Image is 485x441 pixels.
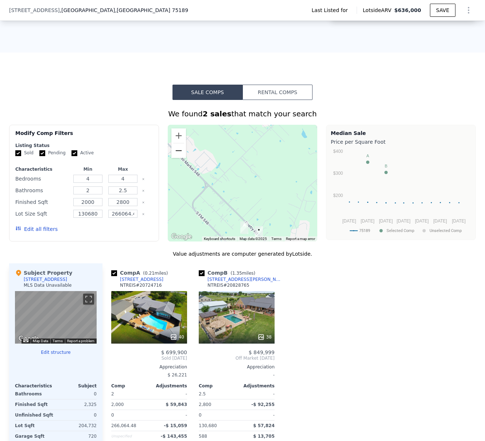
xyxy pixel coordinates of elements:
a: Terms (opens in new tab) [271,237,282,241]
span: 1.35 [232,271,242,276]
div: [STREET_ADDRESS][PERSON_NAME] [207,276,283,282]
div: 2,325 [57,399,97,410]
div: Comp B [199,269,258,276]
div: Subject [56,383,97,389]
text: A [366,154,369,158]
button: Clear [142,213,145,216]
text: [DATE] [433,218,447,224]
text: Selected Comp [387,229,414,233]
span: [STREET_ADDRESS] [9,7,60,14]
span: 588 [199,434,207,439]
text: $300 [333,171,343,176]
text: $200 [333,193,343,198]
div: 2 [111,389,148,399]
div: 204,732 [57,421,97,431]
div: Price per Square Foot [331,137,471,147]
label: Pending [39,150,66,156]
span: ( miles) [140,271,171,276]
a: Report a map error [286,237,315,241]
div: NTREIS # 20724716 [120,282,162,288]
div: We found that match your search [9,109,476,119]
span: 130,680 [199,423,217,428]
div: NTREIS # 20828765 [207,282,249,288]
div: 40 [170,333,184,341]
input: Sold [15,150,21,156]
text: Unselected Comp [430,229,462,233]
div: - [199,370,275,380]
div: 0 [57,410,97,420]
a: Open this area in Google Maps (opens a new window) [170,232,194,241]
text: [DATE] [415,218,429,224]
button: Edit all filters [15,225,58,233]
div: - [238,389,275,399]
div: Modify Comp Filters [15,129,153,143]
text: [DATE] [397,218,411,224]
a: Report a problem [67,339,94,343]
div: MLS Data Unavailable [24,282,72,288]
div: 0 [57,389,97,399]
svg: A chart. [331,147,471,238]
button: Keyboard shortcuts [23,339,28,342]
div: Bathrooms [15,389,54,399]
input: Pending [39,150,45,156]
img: Google [17,334,41,344]
div: Appreciation [199,364,275,370]
div: Characteristics [15,166,69,172]
div: Lot Size Sqft [15,209,69,219]
div: - [151,410,187,420]
img: Google [170,232,194,241]
div: 2.5 [199,389,235,399]
a: Open this area in Google Maps (opens a new window) [17,334,41,344]
button: Clear [142,189,145,192]
span: $ 13,705 [253,434,275,439]
div: Comp A [111,269,171,276]
div: Finished Sqft [15,399,54,410]
button: Rental Comps [242,85,313,100]
div: Lot Sqft [15,421,54,431]
div: Adjustments [149,383,187,389]
span: $ 849,999 [249,349,275,355]
span: $636,000 [394,7,421,13]
div: Value adjustments are computer generated by Lotside . [9,250,476,258]
span: 2,800 [199,402,211,407]
div: Min [72,166,104,172]
button: Sale Comps [172,85,242,100]
div: - [238,410,275,420]
a: [STREET_ADDRESS] [111,276,163,282]
input: Active [71,150,77,156]
text: $400 [333,149,343,154]
span: , [GEOGRAPHIC_DATA] [60,7,188,14]
strong: 2 sales [203,109,232,118]
span: 0.21 [145,271,155,276]
button: Map Data [33,339,48,344]
span: 0 [111,413,114,418]
button: Zoom out [171,143,186,158]
button: SAVE [430,4,455,17]
div: Adjustments [237,383,275,389]
text: B [385,164,387,168]
span: $ 59,843 [166,402,187,407]
span: 0 [199,413,202,418]
text: [DATE] [361,218,375,224]
div: Comp [111,383,149,389]
div: Median Sale [331,129,471,137]
div: Finished Sqft [15,197,69,207]
div: [STREET_ADDRESS] [24,276,67,282]
div: Appreciation [111,364,187,370]
div: 962 Poetry Rd [240,221,248,234]
span: Lotside ARV [363,7,394,14]
div: [STREET_ADDRESS] [120,276,163,282]
span: Last Listed for [312,7,351,14]
button: Zoom in [171,128,186,143]
span: -$ 143,455 [161,434,187,439]
div: Bathrooms [15,185,69,196]
span: -$ 92,255 [251,402,275,407]
div: Max [107,166,139,172]
div: Characteristics [15,383,56,389]
span: Off Market [DATE] [199,355,275,361]
div: Map [15,291,97,344]
label: Sold [15,150,34,156]
div: Bedrooms [15,174,69,184]
span: $ 26,221 [168,372,187,378]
